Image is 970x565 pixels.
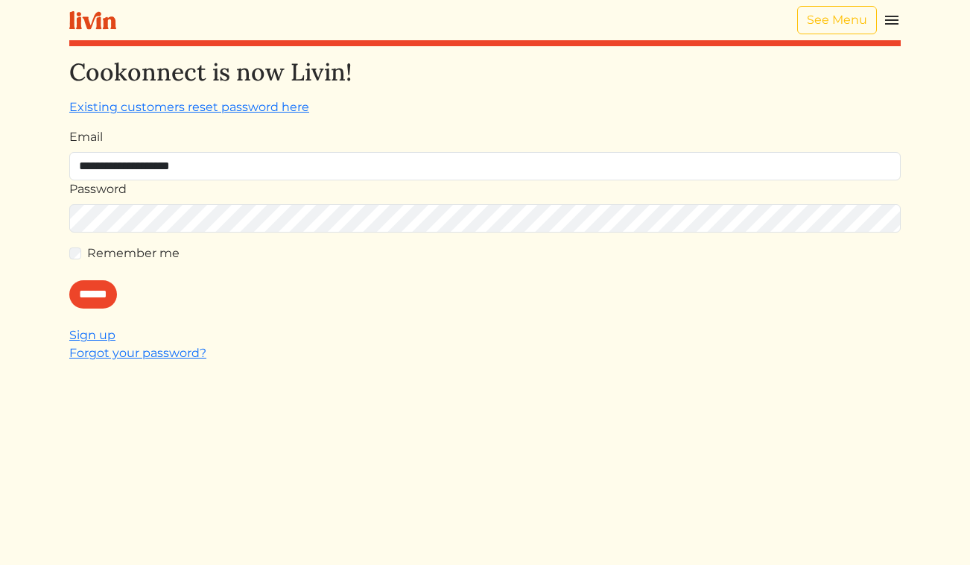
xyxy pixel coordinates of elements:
a: See Menu [797,6,877,34]
h2: Cookonnect is now Livin! [69,58,901,86]
label: Password [69,180,127,198]
label: Email [69,128,103,146]
a: Sign up [69,328,115,342]
a: Existing customers reset password here [69,100,309,114]
img: livin-logo-a0d97d1a881af30f6274990eb6222085a2533c92bbd1e4f22c21b4f0d0e3210c.svg [69,11,116,30]
img: menu_hamburger-cb6d353cf0ecd9f46ceae1c99ecbeb4a00e71ca567a856bd81f57e9d8c17bb26.svg [883,11,901,29]
a: Forgot your password? [69,346,206,360]
label: Remember me [87,244,180,262]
